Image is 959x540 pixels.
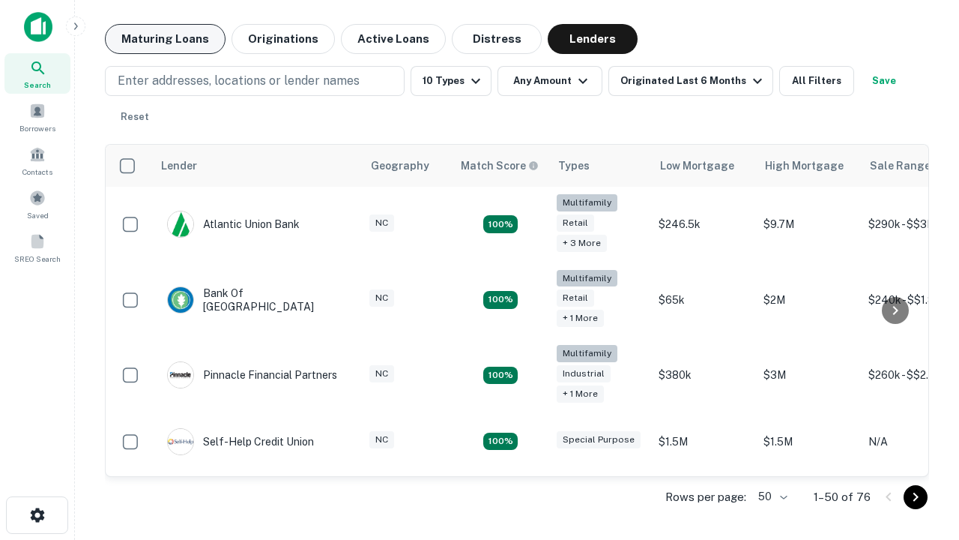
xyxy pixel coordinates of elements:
button: Enter addresses, locations or lender names [105,66,405,96]
div: Industrial [557,365,611,382]
div: Capitalize uses an advanced AI algorithm to match your search with the best lender. The match sco... [461,157,539,174]
img: picture [168,211,193,237]
div: NC [369,214,394,232]
button: Any Amount [497,66,602,96]
span: Borrowers [19,122,55,134]
button: Lenders [548,24,638,54]
button: Maturing Loans [105,24,226,54]
img: picture [168,287,193,313]
th: Lender [152,145,362,187]
div: Pinnacle Financial Partners [167,361,337,388]
div: NC [369,365,394,382]
div: Multifamily [557,345,617,362]
td: $1.5M [651,413,756,470]
th: Geography [362,145,452,187]
img: capitalize-icon.png [24,12,52,42]
div: Bank Of [GEOGRAPHIC_DATA] [167,286,347,313]
th: Capitalize uses an advanced AI algorithm to match your search with the best lender. The match sco... [452,145,549,187]
div: Matching Properties: 14, hasApolloMatch: undefined [483,367,518,385]
div: Geography [371,157,429,175]
span: SREO Search [14,253,61,265]
button: Originated Last 6 Months [608,66,773,96]
td: $9.7M [756,187,861,262]
div: Types [558,157,590,175]
td: $246.5k [651,187,756,262]
div: Matching Properties: 11, hasApolloMatch: undefined [483,433,518,451]
span: Contacts [22,166,52,178]
div: Matching Properties: 17, hasApolloMatch: undefined [483,291,518,309]
th: Low Mortgage [651,145,756,187]
button: Go to next page [904,485,928,509]
img: picture [168,362,193,388]
div: 50 [752,486,790,508]
img: picture [168,429,193,454]
div: Lender [161,157,197,175]
button: All Filters [779,66,854,96]
div: NC [369,431,394,448]
a: Saved [4,184,70,224]
p: Rows per page: [665,488,746,506]
a: Search [4,53,70,94]
div: Atlantic Union Bank [167,211,300,238]
p: Enter addresses, locations or lender names [118,72,360,90]
div: + 1 more [557,385,604,403]
div: Self-help Credit Union [167,428,314,455]
td: $65k [651,262,756,338]
div: Sale Range [870,157,931,175]
div: Matching Properties: 10, hasApolloMatch: undefined [483,215,518,233]
td: $380k [651,337,756,413]
div: Special Purpose [557,431,641,448]
td: $3M [756,337,861,413]
div: Retail [557,289,594,307]
span: Saved [27,209,49,221]
th: High Mortgage [756,145,861,187]
div: + 3 more [557,235,607,252]
button: 10 Types [411,66,491,96]
button: Reset [111,102,159,132]
button: Distress [452,24,542,54]
div: + 1 more [557,310,604,327]
td: $1.5M [756,413,861,470]
button: Active Loans [341,24,446,54]
div: Multifamily [557,270,617,287]
button: Save your search to get updates of matches that match your search criteria. [860,66,908,96]
div: Originated Last 6 Months [620,72,766,90]
div: NC [369,289,394,307]
a: SREO Search [4,227,70,268]
a: Borrowers [4,97,70,137]
div: Retail [557,214,594,232]
div: Low Mortgage [660,157,734,175]
p: 1–50 of 76 [814,488,871,506]
div: Multifamily [557,194,617,211]
iframe: Chat Widget [884,420,959,492]
td: $2M [756,262,861,338]
h6: Match Score [461,157,536,174]
button: Originations [232,24,335,54]
span: Search [24,79,51,91]
a: Contacts [4,140,70,181]
th: Types [549,145,651,187]
div: High Mortgage [765,157,844,175]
